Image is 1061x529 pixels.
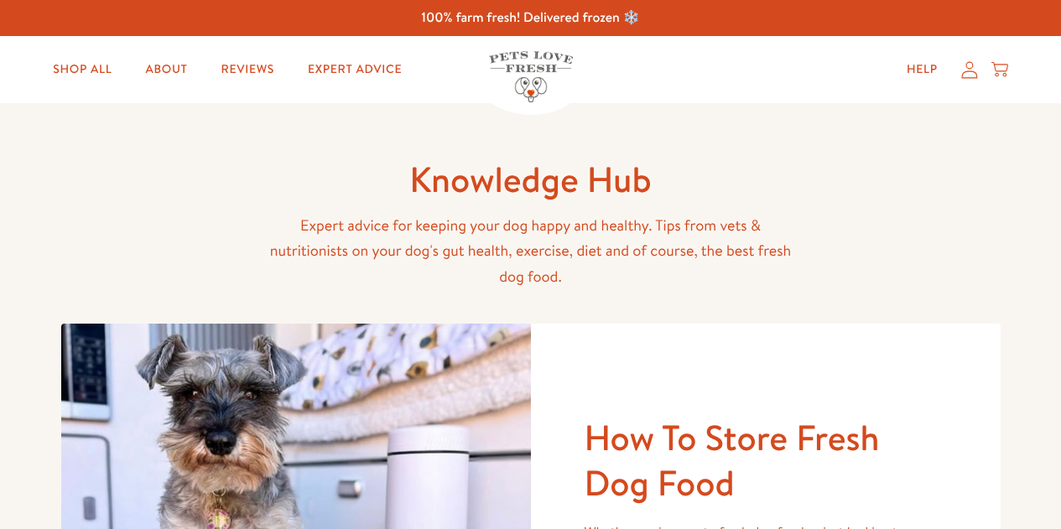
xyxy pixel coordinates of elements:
[893,53,951,86] a: Help
[132,53,200,86] a: About
[208,53,288,86] a: Reviews
[294,53,415,86] a: Expert Advice
[263,213,799,290] p: Expert advice for keeping your dog happy and healthy. Tips from vets & nutritionists on your dog'...
[39,53,125,86] a: Shop All
[585,412,880,508] a: How To Store Fresh Dog Food
[489,51,573,102] img: Pets Love Fresh
[263,157,799,203] h1: Knowledge Hub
